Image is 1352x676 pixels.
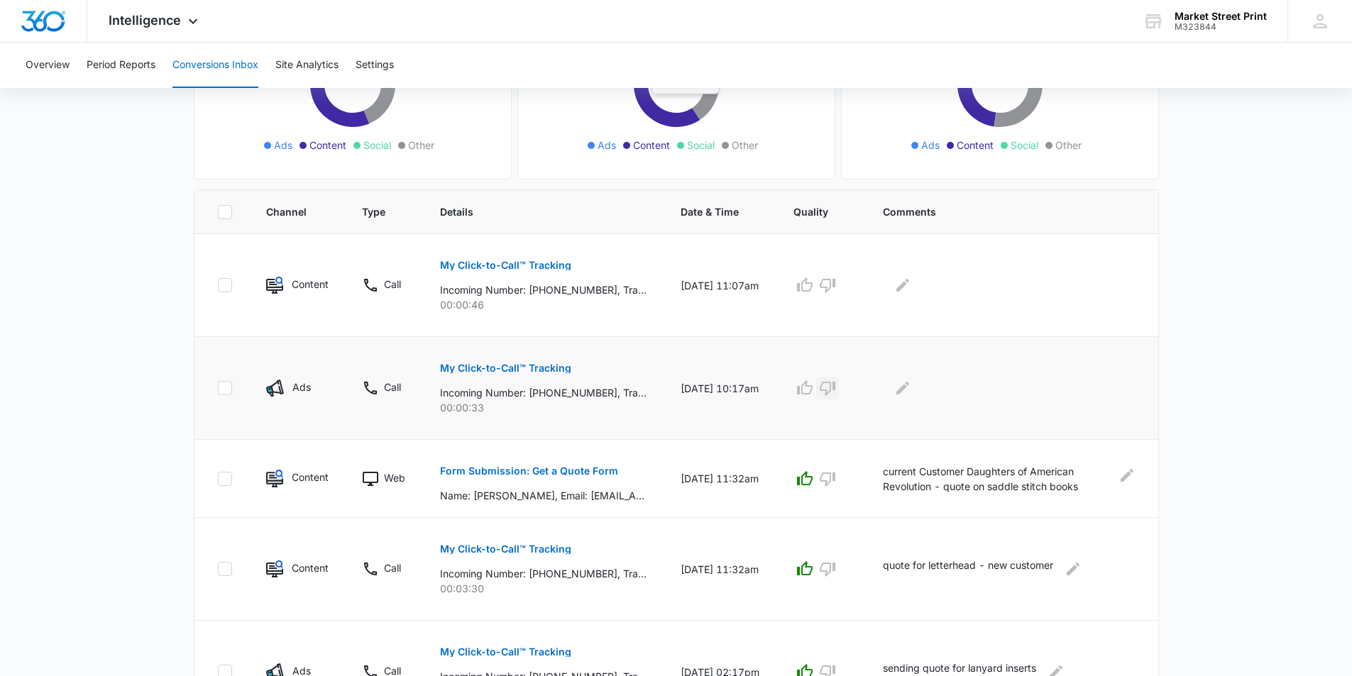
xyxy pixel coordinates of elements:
[891,274,914,297] button: Edit Comments
[26,43,70,88] button: Overview
[274,138,292,153] span: Ads
[440,204,626,219] span: Details
[633,138,670,153] span: Content
[883,464,1111,494] p: current Customer Daughters of American Revolution - quote on saddle stitch books
[440,566,647,581] p: Incoming Number: [PHONE_NUMBER], Tracking Number: [PHONE_NUMBER], Ring To: [PHONE_NUMBER], Caller...
[440,544,571,554] p: My Click-to-Call™ Tracking
[362,204,385,219] span: Type
[1062,558,1084,580] button: Edit Comments
[292,277,328,292] p: Content
[732,138,758,153] span: Other
[275,43,339,88] button: Site Analytics
[1119,464,1135,487] button: Edit Comments
[109,13,181,28] span: Intelligence
[793,204,828,219] span: Quality
[356,43,394,88] button: Settings
[440,260,571,270] p: My Click-to-Call™ Tracking
[664,440,776,518] td: [DATE] 11:32am
[664,518,776,621] td: [DATE] 11:32am
[1175,22,1267,32] div: account id
[440,488,647,503] p: Name: [PERSON_NAME], Email: [EMAIL_ADDRESS][DOMAIN_NAME], Phone: [PHONE_NUMBER], How can we help?...
[384,277,401,292] p: Call
[440,454,618,488] button: Form Submission: Get a Quote Form
[309,138,346,153] span: Content
[440,282,647,297] p: Incoming Number: [PHONE_NUMBER], Tracking Number: [PHONE_NUMBER], Ring To: [PHONE_NUMBER], Caller...
[87,43,155,88] button: Period Reports
[266,204,308,219] span: Channel
[1011,138,1038,153] span: Social
[440,532,571,566] button: My Click-to-Call™ Tracking
[883,558,1053,580] p: quote for letterhead - new customer
[440,248,571,282] button: My Click-to-Call™ Tracking
[921,138,940,153] span: Ads
[384,470,405,485] p: Web
[440,351,571,385] button: My Click-to-Call™ Tracking
[598,138,616,153] span: Ads
[440,647,571,657] p: My Click-to-Call™ Tracking
[440,400,647,415] p: 00:00:33
[440,297,647,312] p: 00:00:46
[883,204,1114,219] span: Comments
[384,379,401,394] p: Call
[292,379,311,394] p: Ads
[440,635,571,669] button: My Click-to-Call™ Tracking
[687,138,715,153] span: Social
[440,385,647,400] p: Incoming Number: [PHONE_NUMBER], Tracking Number: [PHONE_NUMBER], Ring To: [PHONE_NUMBER], Caller...
[408,138,434,153] span: Other
[957,138,994,153] span: Content
[363,138,391,153] span: Social
[681,204,739,219] span: Date & Time
[384,560,401,575] p: Call
[440,581,647,596] p: 00:03:30
[664,337,776,440] td: [DATE] 10:17am
[1055,138,1082,153] span: Other
[292,470,328,484] p: Content
[292,560,328,575] p: Content
[891,377,914,399] button: Edit Comments
[440,466,618,476] p: Form Submission: Get a Quote Form
[664,234,776,337] td: [DATE] 11:07am
[1175,11,1267,22] div: account name
[440,363,571,373] p: My Click-to-Call™ Tracking
[172,43,258,88] button: Conversions Inbox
